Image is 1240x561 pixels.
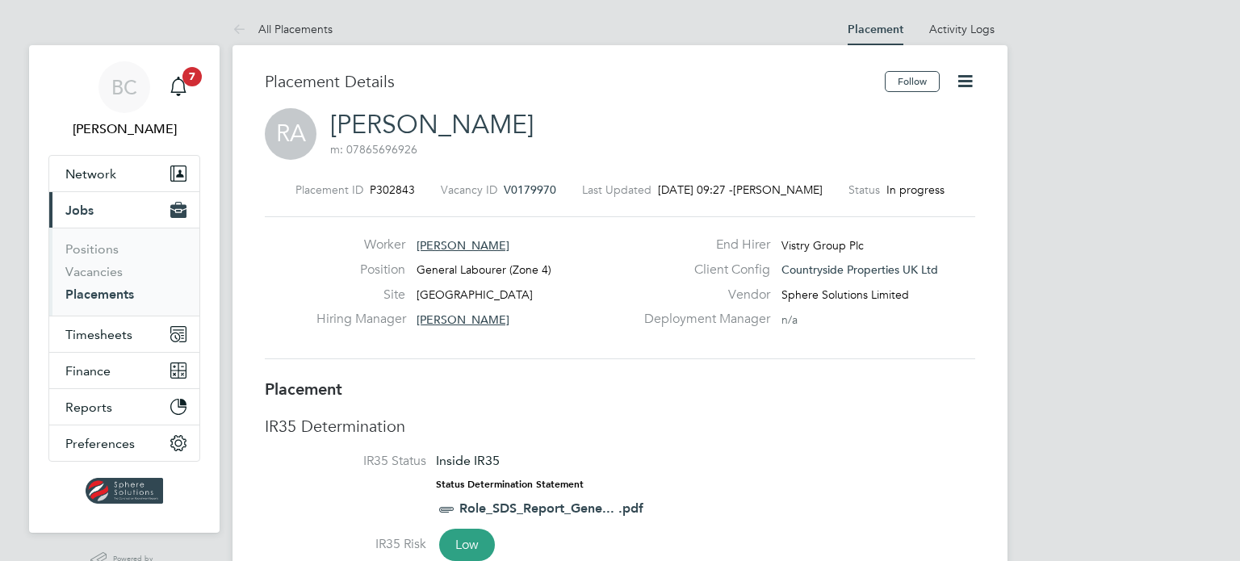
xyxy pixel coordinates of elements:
[49,389,199,425] button: Reports
[504,182,556,197] span: V0179970
[65,203,94,218] span: Jobs
[929,22,995,36] a: Activity Logs
[65,241,119,257] a: Positions
[162,61,195,113] a: 7
[48,119,200,139] span: Briony Carr
[848,23,903,36] a: Placement
[316,311,405,328] label: Hiring Manager
[459,500,643,516] a: Role_SDS_Report_Gene... .pdf
[65,327,132,342] span: Timesheets
[635,262,770,278] label: Client Config
[65,400,112,415] span: Reports
[582,182,651,197] label: Last Updated
[86,478,164,504] img: spheresolutions-logo-retina.png
[65,363,111,379] span: Finance
[635,287,770,304] label: Vendor
[65,264,123,279] a: Vacancies
[316,287,405,304] label: Site
[885,71,940,92] button: Follow
[65,166,116,182] span: Network
[49,192,199,228] button: Jobs
[316,262,405,278] label: Position
[417,312,509,327] span: [PERSON_NAME]
[48,478,200,504] a: Go to home page
[370,182,415,197] span: P302843
[265,379,342,399] b: Placement
[295,182,363,197] label: Placement ID
[49,353,199,388] button: Finance
[265,108,316,160] span: RA
[48,61,200,139] a: BC[PERSON_NAME]
[781,238,864,253] span: Vistry Group Plc
[441,182,497,197] label: Vacancy ID
[316,237,405,253] label: Worker
[182,67,202,86] span: 7
[733,182,823,197] span: [PERSON_NAME]
[658,182,733,197] span: [DATE] 09:27 -
[781,262,938,277] span: Countryside Properties UK Ltd
[49,425,199,461] button: Preferences
[65,436,135,451] span: Preferences
[330,142,417,157] span: m: 07865696926
[781,287,909,302] span: Sphere Solutions Limited
[265,536,426,553] label: IR35 Risk
[439,529,495,561] span: Low
[49,156,199,191] button: Network
[265,71,873,92] h3: Placement Details
[417,238,509,253] span: [PERSON_NAME]
[29,45,220,533] nav: Main navigation
[886,182,945,197] span: In progress
[330,109,534,140] a: [PERSON_NAME]
[265,416,975,437] h3: IR35 Determination
[417,287,533,302] span: [GEOGRAPHIC_DATA]
[635,237,770,253] label: End Hirer
[848,182,880,197] label: Status
[436,453,500,468] span: Inside IR35
[232,22,333,36] a: All Placements
[49,316,199,352] button: Timesheets
[417,262,551,277] span: General Labourer (Zone 4)
[49,228,199,316] div: Jobs
[265,453,426,470] label: IR35 Status
[781,312,798,327] span: n/a
[436,479,584,490] strong: Status Determination Statement
[635,311,770,328] label: Deployment Manager
[111,77,137,98] span: BC
[65,287,134,302] a: Placements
